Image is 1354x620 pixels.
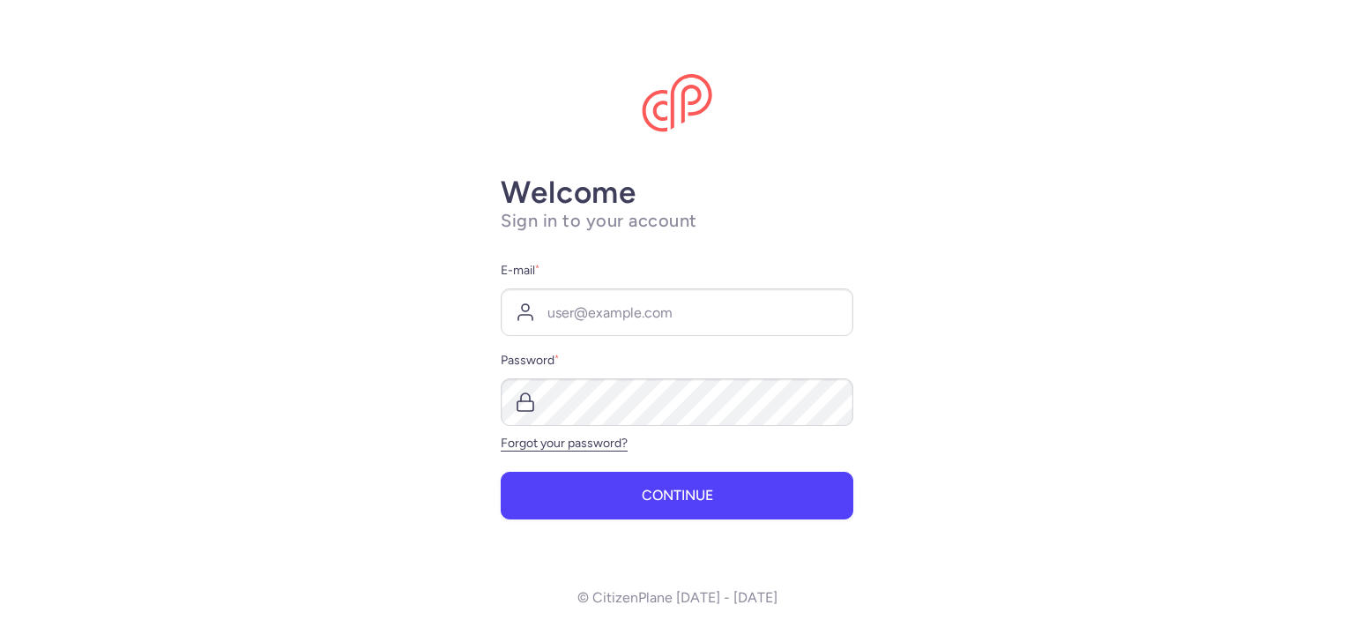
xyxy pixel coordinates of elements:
[501,288,853,336] input: user@example.com
[501,350,853,371] label: Password
[501,436,628,451] a: Forgot your password?
[642,74,712,132] img: CitizenPlane logo
[577,590,777,606] p: © CitizenPlane [DATE] - [DATE]
[642,488,713,504] span: Continue
[501,260,853,281] label: E-mail
[501,174,636,211] strong: Welcome
[501,210,853,232] h1: Sign in to your account
[501,472,853,519] button: Continue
